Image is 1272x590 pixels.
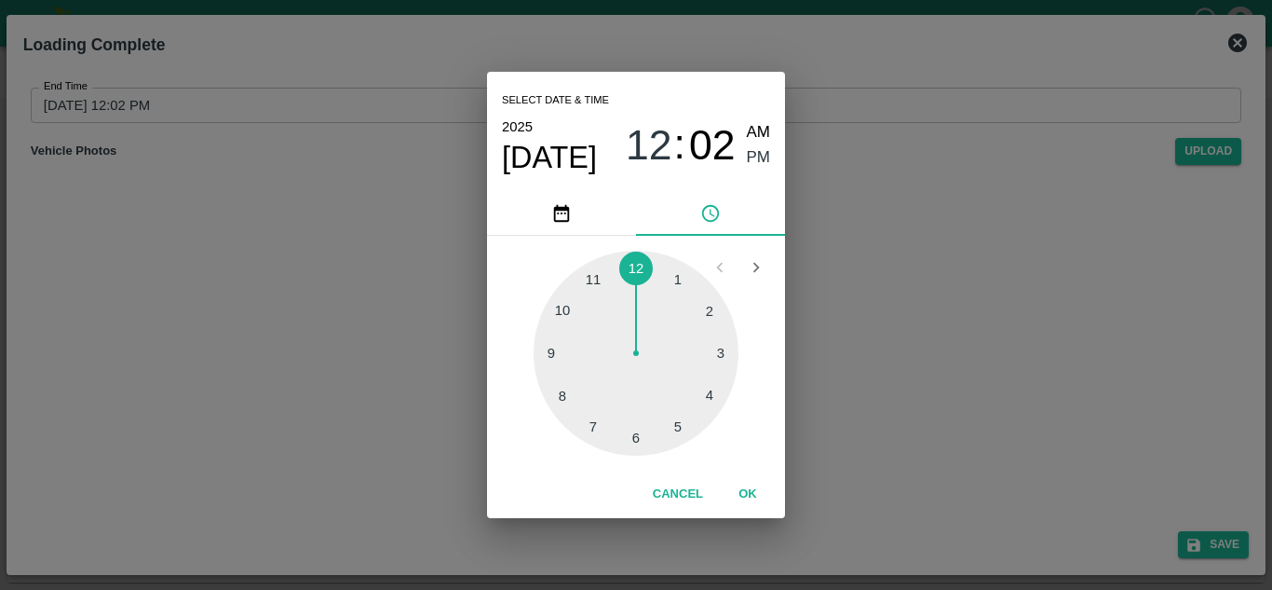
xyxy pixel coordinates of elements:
[738,250,774,285] button: Open next view
[636,191,785,236] button: pick time
[689,121,736,170] span: 02
[626,121,672,170] span: 12
[487,191,636,236] button: pick date
[674,120,685,170] span: :
[747,145,771,171] button: PM
[502,115,533,139] button: 2025
[689,120,736,170] button: 02
[645,478,710,511] button: Cancel
[626,120,672,170] button: 12
[747,120,771,145] button: AM
[502,87,609,115] span: Select date & time
[502,139,597,176] button: [DATE]
[718,478,778,511] button: OK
